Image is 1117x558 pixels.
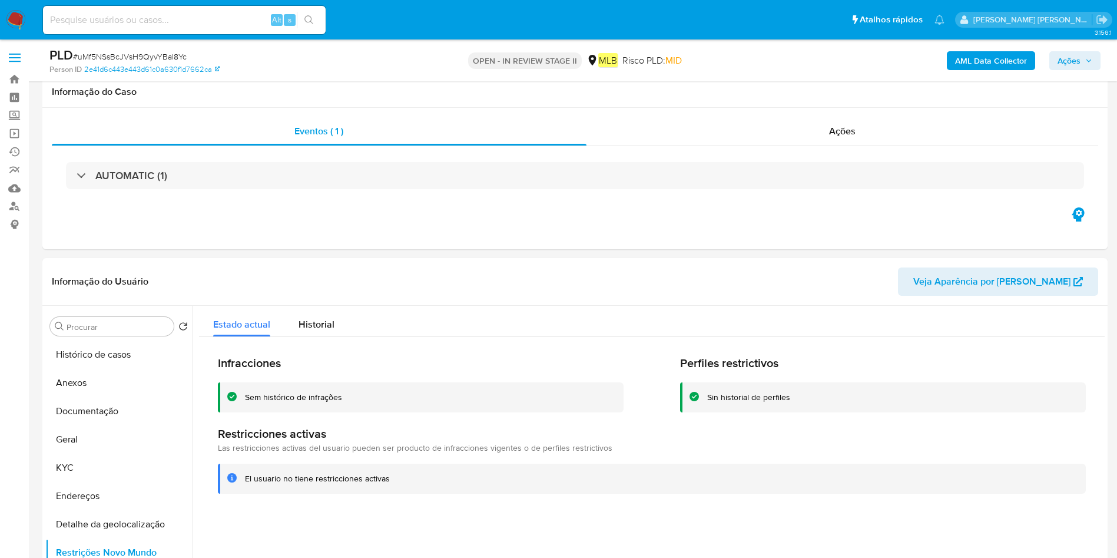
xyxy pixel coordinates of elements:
input: Pesquise usuários ou casos... [43,12,326,28]
p: juliane.miranda@mercadolivre.com [973,14,1092,25]
button: Detalhe da geolocalização [45,510,193,539]
span: Eventos ( 1 ) [294,124,343,138]
span: # uMf5NSsBcJVsH9QyvYBaI8Yc [73,51,187,62]
span: Veja Aparência por [PERSON_NAME] [913,268,1070,296]
a: 2e41d6c443e443d61c0a630f1d7662ca [84,64,220,75]
button: Anexos [45,369,193,397]
span: Risco PLD: [622,54,682,67]
em: MLB [598,53,618,67]
button: search-icon [297,12,321,28]
h3: AUTOMATIC (1) [95,169,167,182]
span: Alt [272,14,281,25]
button: Endereços [45,482,193,510]
p: OPEN - IN REVIEW STAGE II [468,52,582,69]
div: AUTOMATIC (1) [66,162,1084,189]
b: PLD [49,45,73,64]
b: AML Data Collector [955,51,1027,70]
span: MID [665,54,682,67]
button: AML Data Collector [947,51,1035,70]
a: Sair [1096,14,1108,26]
span: Ações [1058,51,1080,70]
h1: Informação do Usuário [52,276,148,288]
b: Person ID [49,64,82,75]
button: Documentação [45,397,193,425]
button: Procurar [55,322,64,331]
span: Ações [829,124,856,138]
button: Histórico de casos [45,341,193,369]
h1: Informação do Caso [52,86,1098,98]
input: Procurar [67,322,169,332]
button: Ações [1049,51,1101,70]
span: s [288,14,291,25]
span: Atalhos rápidos [860,14,923,26]
button: Retornar ao pedido padrão [178,322,188,335]
button: KYC [45,454,193,482]
a: Notificações [934,15,944,25]
button: Geral [45,425,193,454]
button: Veja Aparência por [PERSON_NAME] [898,268,1098,296]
